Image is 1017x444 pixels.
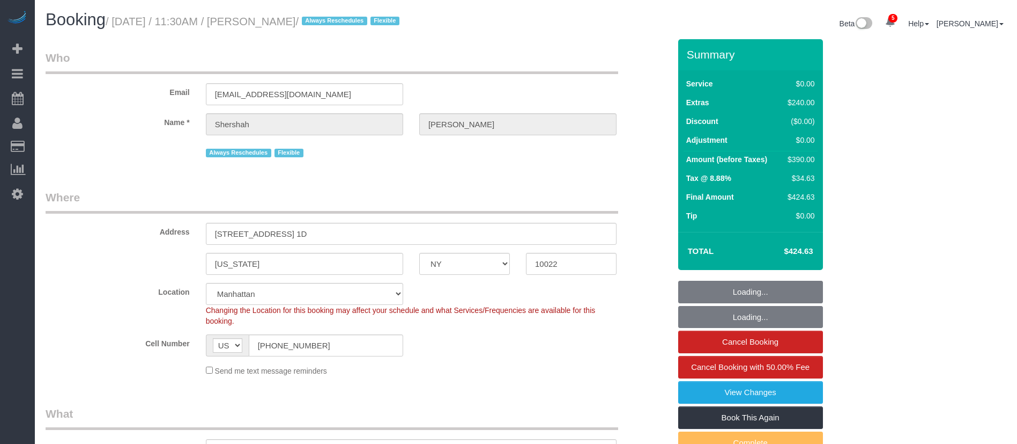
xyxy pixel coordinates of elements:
div: $424.63 [783,192,814,202]
span: Changing the Location for this booking may affect your schedule and what Services/Frequencies are... [206,306,596,325]
small: / [DATE] / 11:30AM / [PERSON_NAME] [106,16,403,27]
input: First Name [206,113,403,135]
legend: What [46,406,618,430]
span: Always Reschedules [302,17,367,25]
label: Final Amount [686,192,734,202]
h4: $424.63 [752,247,813,256]
label: Address [38,223,198,237]
label: Tax @ 8.88% [686,173,731,184]
span: Always Reschedules [206,149,271,157]
span: Flexible [370,17,399,25]
div: $0.00 [783,135,814,145]
input: Cell Number [249,334,403,356]
label: Discount [686,116,718,127]
input: Last Name [419,113,617,135]
a: 5 [880,11,901,34]
strong: Total [688,246,714,256]
label: Amount (before Taxes) [686,154,767,165]
label: Tip [686,210,697,221]
a: Beta [840,19,873,28]
a: [PERSON_NAME] [937,19,1004,28]
a: Cancel Booking [678,331,823,353]
span: Flexible [274,149,303,157]
a: Help [908,19,929,28]
span: Send me text message reminders [215,367,327,375]
div: ($0.00) [783,116,814,127]
span: Booking [46,10,106,29]
div: $240.00 [783,97,814,108]
input: Email [206,83,403,105]
span: Cancel Booking with 50.00% Fee [691,362,810,372]
legend: Where [46,190,618,214]
label: Name * [38,113,198,128]
legend: Who [46,50,618,74]
a: Book This Again [678,406,823,429]
input: Zip Code [526,253,617,275]
label: Extras [686,97,709,108]
label: Cell Number [38,334,198,349]
div: $0.00 [783,78,814,89]
label: Service [686,78,713,89]
span: 5 [888,14,897,23]
label: Email [38,83,198,98]
img: Automaid Logo [6,11,28,26]
label: Location [38,283,198,297]
input: City [206,253,403,275]
div: $0.00 [783,210,814,221]
img: New interface [855,17,872,31]
a: Cancel Booking with 50.00% Fee [678,356,823,379]
div: $390.00 [783,154,814,165]
h3: Summary [687,48,818,61]
a: View Changes [678,381,823,404]
div: $34.63 [783,173,814,184]
span: / [295,16,402,27]
label: Adjustment [686,135,728,145]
